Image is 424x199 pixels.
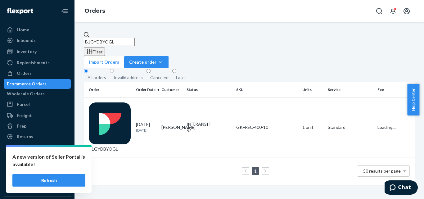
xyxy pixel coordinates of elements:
input: Late [172,69,176,73]
button: Open account menu [400,5,413,17]
div: Replenishments [17,60,50,66]
div: Prep [17,123,26,129]
th: Status [184,82,234,97]
button: Help Center [407,84,419,115]
img: Flexport logo [7,8,33,14]
input: Search orders [84,38,135,46]
ol: breadcrumbs [79,2,110,20]
a: Replenishments [4,58,71,68]
a: Prep [4,121,71,131]
p: Standard [328,124,372,130]
input: All orders [84,69,88,73]
div: Invalid address [114,75,143,81]
button: Filter [84,47,105,56]
a: Returns [4,132,71,142]
div: GKH-SC-400-10 [236,124,297,130]
div: Freight [17,112,32,119]
a: Orders [4,68,71,78]
th: Fee [375,82,415,97]
a: Home [4,25,71,35]
div: Filter [86,48,102,55]
div: Ecommerce Orders [7,81,47,87]
div: Create order [129,59,164,65]
a: Page 1 is your current page [253,168,258,174]
input: Canceled [147,69,151,73]
button: Open Search Box [373,5,386,17]
div: Parcel [17,101,30,107]
th: Order [84,82,133,97]
th: Service [325,82,375,97]
div: Returns [17,133,33,140]
button: Create order [124,56,169,68]
button: Refresh [12,174,85,187]
a: Billing [4,154,71,164]
button: Integrations [4,174,71,184]
p: [DATE] [136,128,156,133]
td: [PERSON_NAME] [159,97,184,157]
div: Orders [17,70,32,76]
div: All orders [88,75,106,81]
th: Order Date [133,82,159,97]
a: Add Integration [4,187,71,194]
th: SKU [234,82,300,97]
div: Late [176,75,185,81]
a: Freight [4,111,71,120]
a: Inbounds [4,35,71,45]
td: Loading.... [375,97,415,157]
p: A new version of Seller Portal is available! [12,153,85,168]
a: Reporting [4,143,71,153]
div: Home [17,27,29,33]
td: 1 unit [300,97,325,157]
div: Inbounds [17,37,36,43]
a: Ecommerce Orders [4,79,71,89]
a: Wholesale Orders [4,89,71,99]
input: Invalid address [110,69,114,73]
div: Customer [161,87,182,92]
div: [DATE] [136,121,156,133]
iframe: Opens a widget where you can chat to one of our agents [385,180,418,196]
div: Reporting [17,145,38,151]
div: Inventory [17,48,37,55]
span: 50 results per page [363,168,401,174]
button: Open notifications [387,5,399,17]
button: Close Navigation [58,5,71,17]
a: Inventory [4,47,71,57]
div: IN TRANSIT [187,121,231,127]
a: Parcel [4,99,71,109]
th: Units [300,82,325,97]
div: B1GYDBYOGL [89,102,131,152]
button: Import Orders [84,56,124,68]
a: Orders [84,7,105,14]
div: Wholesale Orders [7,91,45,97]
div: Canceled [150,75,169,81]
